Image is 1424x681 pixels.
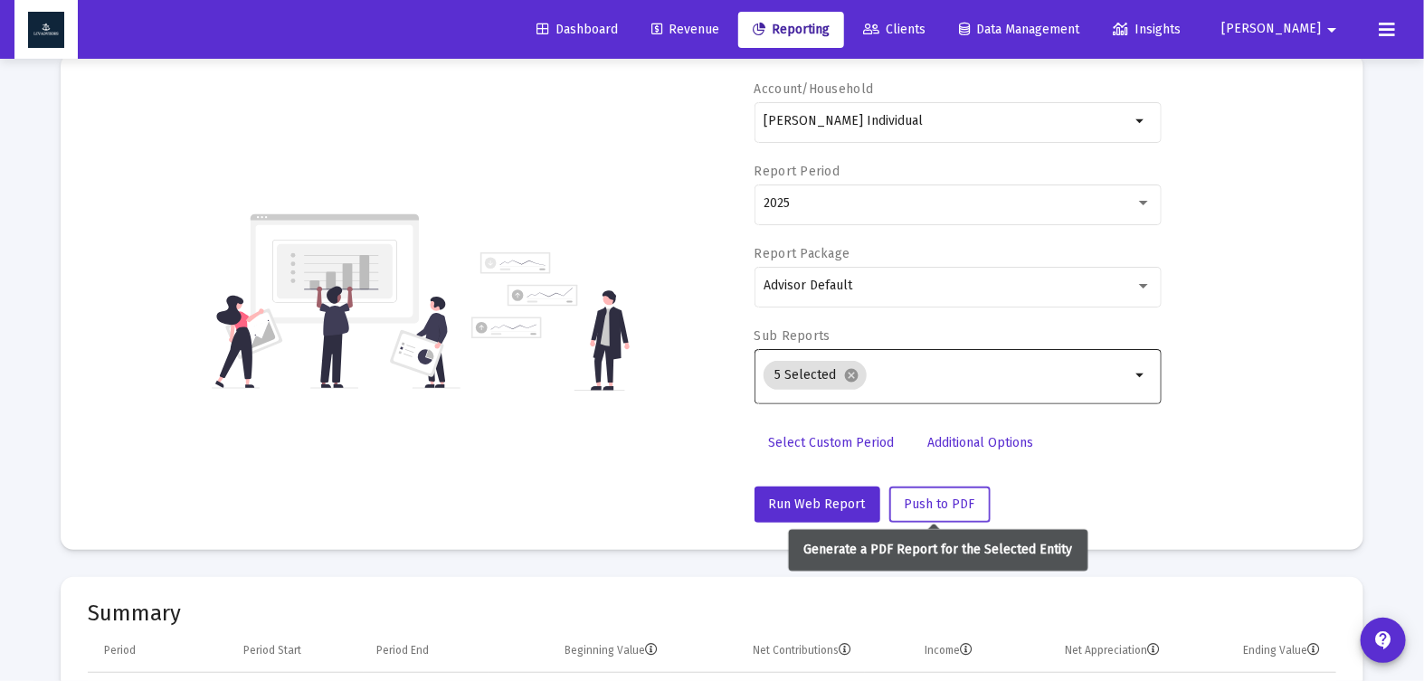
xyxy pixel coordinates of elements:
mat-icon: arrow_drop_down [1130,364,1152,386]
span: Clients [863,22,926,37]
div: Net Appreciation [1065,643,1160,657]
div: Net Contributions [754,643,852,657]
div: Period Start [243,643,301,657]
img: reporting-alt [471,252,630,391]
button: [PERSON_NAME] [1200,11,1364,47]
td: Column Period [88,629,231,673]
label: Report Period [755,164,840,179]
td: Column Net Appreciation [985,629,1172,673]
div: Income [925,643,973,657]
span: Dashboard [536,22,618,37]
td: Column Net Contributions [671,629,865,673]
button: Run Web Report [755,487,880,523]
div: Beginning Value [565,643,659,657]
div: Ending Value [1243,643,1320,657]
a: Clients [849,12,940,48]
img: Dashboard [28,12,64,48]
span: Data Management [959,22,1079,37]
td: Column Income [865,629,985,673]
span: Advisor Default [764,278,852,293]
span: 2025 [764,195,790,211]
button: Push to PDF [889,487,991,523]
span: Select Custom Period [769,435,895,450]
div: Period [104,643,136,657]
span: Revenue [651,22,719,37]
label: Sub Reports [755,328,831,344]
div: Period End [376,643,429,657]
td: Column Period Start [231,629,364,673]
input: Search or select an account or household [764,114,1130,128]
span: Push to PDF [905,497,975,512]
a: Data Management [945,12,1094,48]
td: Column Period End [364,629,489,673]
mat-chip: 5 Selected [764,361,867,390]
mat-icon: cancel [843,367,859,383]
img: reporting [212,212,460,391]
mat-card-title: Summary [88,604,1336,622]
a: Reporting [738,12,844,48]
span: Insights [1113,22,1181,37]
label: Account/Household [755,81,874,97]
mat-icon: arrow_drop_down [1321,12,1343,48]
span: Run Web Report [769,497,866,512]
span: Additional Options [928,435,1034,450]
mat-icon: contact_support [1372,629,1394,651]
mat-chip-list: Selection [764,357,1130,393]
mat-icon: arrow_drop_down [1130,110,1152,132]
a: Revenue [637,12,734,48]
td: Column Beginning Value [489,629,670,673]
span: Reporting [753,22,830,37]
label: Report Package [755,246,850,261]
span: [PERSON_NAME] [1221,22,1321,37]
td: Column Ending Value [1172,629,1336,673]
a: Dashboard [522,12,632,48]
a: Insights [1098,12,1195,48]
